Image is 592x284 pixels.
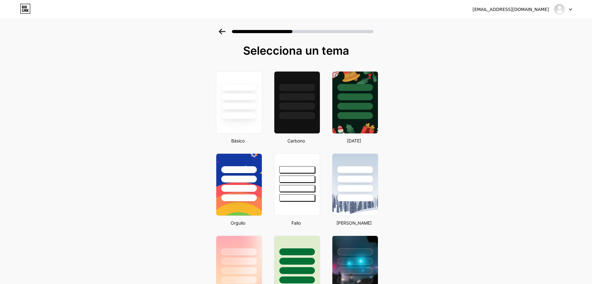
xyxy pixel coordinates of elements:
[554,3,565,15] img: CINTIA PACHECO
[472,6,549,13] div: [EMAIL_ADDRESS][DOMAIN_NAME]
[214,220,262,226] div: Orgullo
[214,137,262,144] div: Básico
[330,220,378,226] div: [PERSON_NAME]
[213,44,379,57] div: Selecciona un tema
[272,220,320,226] div: Fallo
[272,137,320,144] div: Carbono
[330,137,378,144] div: [DATE]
